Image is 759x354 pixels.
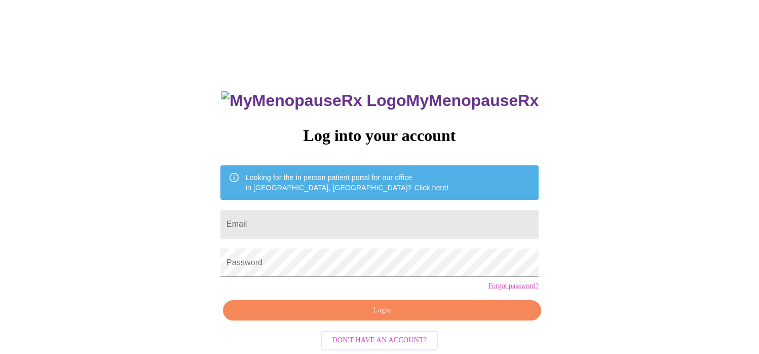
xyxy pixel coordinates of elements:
button: Login [223,300,541,321]
h3: Log into your account [220,126,539,145]
img: MyMenopauseRx Logo [221,91,406,110]
span: Login [235,304,529,317]
a: Click here! [414,184,449,192]
span: Don't have an account? [332,334,427,347]
div: Looking for the in person patient portal for our office in [GEOGRAPHIC_DATA], [GEOGRAPHIC_DATA]? [246,168,449,197]
h3: MyMenopauseRx [221,91,539,110]
button: Don't have an account? [321,331,438,350]
a: Forgot password? [488,282,539,290]
a: Don't have an account? [319,335,441,344]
